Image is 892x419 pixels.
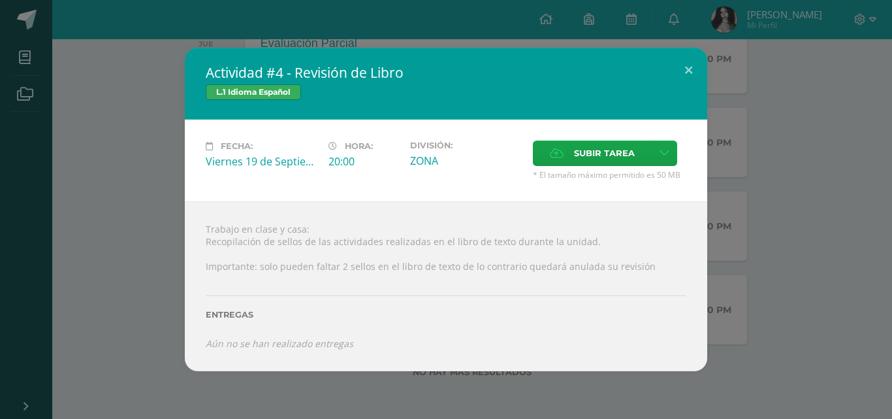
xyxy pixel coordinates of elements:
[206,63,686,82] h2: Actividad #4 - Revisión de Libro
[670,48,707,92] button: Close (Esc)
[221,141,253,151] span: Fecha:
[410,141,522,150] label: División:
[410,154,522,168] div: ZONA
[533,169,686,180] span: * El tamaño máximo permitido es 50 MB
[206,310,686,320] label: Entregas
[185,201,707,371] div: Trabajo en clase y casa: Recopilación de sellos de las actividades realizadas en el libro de text...
[206,84,301,100] span: L.1 Idioma Español
[328,154,400,169] div: 20:00
[206,337,353,350] i: Aún no se han realizado entregas
[206,154,318,169] div: Viernes 19 de Septiembre
[345,141,373,151] span: Hora:
[574,141,635,165] span: Subir tarea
